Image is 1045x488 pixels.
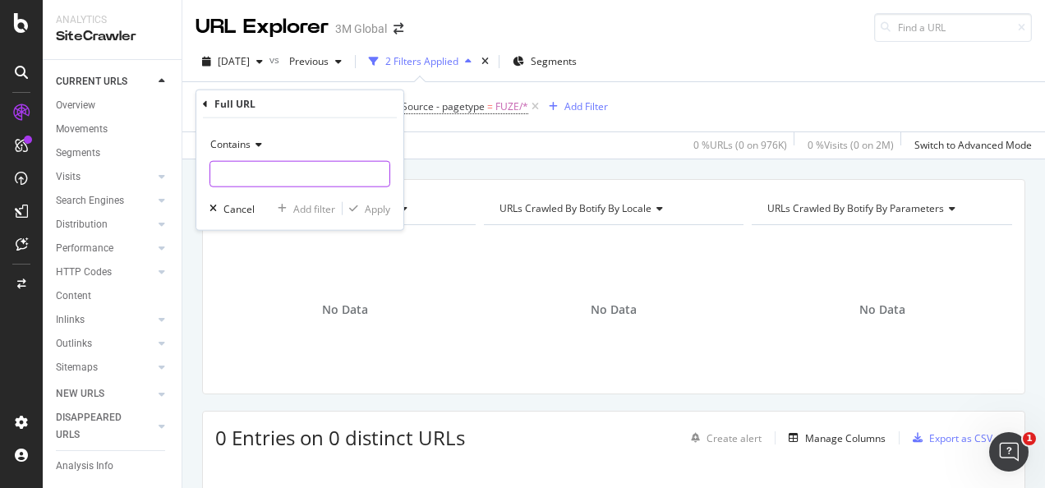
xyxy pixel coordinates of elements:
[218,54,250,68] span: 2025 Sep. 21st
[989,432,1029,472] iframe: Intercom live chat
[283,48,348,75] button: Previous
[56,240,113,257] div: Performance
[56,311,154,329] a: Inlinks
[531,54,577,68] span: Segments
[203,200,255,217] button: Cancel
[542,97,608,117] button: Add Filter
[56,192,154,209] a: Search Engines
[56,97,95,114] div: Overview
[343,200,390,217] button: Apply
[56,335,92,352] div: Outlinks
[56,27,168,46] div: SiteCrawler
[56,145,100,162] div: Segments
[56,192,124,209] div: Search Engines
[591,302,637,318] span: No Data
[269,53,283,67] span: vs
[394,23,403,35] div: arrow-right-arrow-left
[707,431,762,445] div: Create alert
[283,54,329,68] span: Previous
[215,424,465,451] span: 0 Entries on 0 distinct URLs
[214,97,255,111] div: Full URL
[56,288,91,305] div: Content
[764,196,997,222] h4: URLs Crawled By Botify By parameters
[874,13,1032,42] input: Find a URL
[56,216,108,233] div: Distribution
[56,168,81,186] div: Visits
[929,431,992,445] div: Export as CSV
[210,137,251,151] span: Contains
[335,21,387,37] div: 3M Global
[293,201,335,215] div: Add filter
[56,385,104,403] div: NEW URLS
[56,385,154,403] a: NEW URLS
[808,138,894,152] div: 0 % Visits ( 0 on 2M )
[56,458,113,475] div: Analysis Info
[564,99,608,113] div: Add Filter
[56,13,168,27] div: Analytics
[56,73,127,90] div: CURRENT URLS
[56,409,154,444] a: DISAPPEARED URLS
[693,138,787,152] div: 0 % URLs ( 0 on 976K )
[56,409,139,444] div: DISAPPEARED URLS
[196,13,329,41] div: URL Explorer
[56,335,154,352] a: Outlinks
[56,311,85,329] div: Inlinks
[196,48,269,75] button: [DATE]
[365,201,390,215] div: Apply
[914,138,1032,152] div: Switch to Advanced Mode
[402,99,485,113] span: Source - pagetype
[56,359,154,376] a: Sitemaps
[805,431,886,445] div: Manage Columns
[322,302,368,318] span: No Data
[906,425,992,451] button: Export as CSV
[56,288,170,305] a: Content
[362,48,478,75] button: 2 Filters Applied
[385,54,458,68] div: 2 Filters Applied
[767,201,944,215] span: URLs Crawled By Botify By parameters
[1023,432,1036,445] span: 1
[56,240,154,257] a: Performance
[56,121,108,138] div: Movements
[56,73,154,90] a: CURRENT URLS
[487,99,493,113] span: =
[56,145,170,162] a: Segments
[782,428,886,448] button: Manage Columns
[506,48,583,75] button: Segments
[56,168,154,186] a: Visits
[495,95,528,118] span: FUZE/*
[478,53,492,70] div: times
[56,264,154,281] a: HTTP Codes
[56,216,154,233] a: Distribution
[496,196,730,222] h4: URLs Crawled By Botify By locale
[499,201,651,215] span: URLs Crawled By Botify By locale
[908,132,1032,159] button: Switch to Advanced Mode
[56,264,112,281] div: HTTP Codes
[56,121,170,138] a: Movements
[56,97,170,114] a: Overview
[271,200,335,217] button: Add filter
[56,359,98,376] div: Sitemaps
[223,201,255,215] div: Cancel
[684,425,762,451] button: Create alert
[56,458,170,475] a: Analysis Info
[859,302,905,318] span: No Data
